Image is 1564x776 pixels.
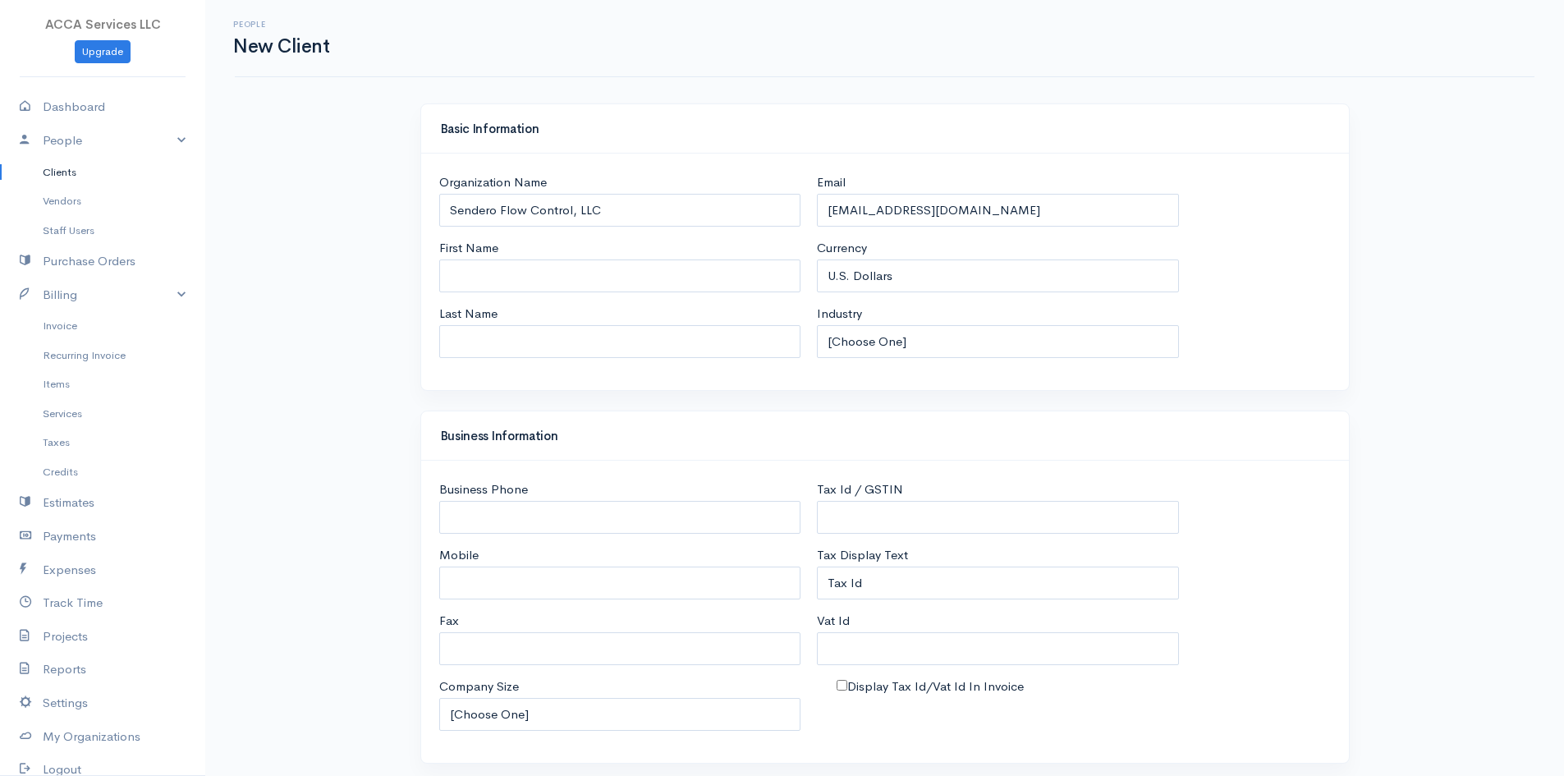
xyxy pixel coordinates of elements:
label: Currency [817,239,867,258]
label: Organization Name [439,173,547,192]
h1: New Client [233,36,329,57]
label: Business Phone [439,480,528,499]
label: Tax Id / GSTIN [817,480,903,499]
h4: Basic Information [441,122,1329,136]
span: ACCA Services LLC [45,16,161,32]
label: Last Name [439,305,498,324]
label: Company Size [439,677,519,696]
label: Email [817,173,846,192]
label: Mobile [439,546,479,565]
label: Fax [439,612,459,631]
label: Tax Display Text [817,546,908,565]
label: Vat Id [817,612,850,631]
label: First Name [439,239,498,258]
a: Upgrade [75,40,131,64]
label: Industry [817,305,862,324]
label: Display Tax Id/Vat Id In Invoice [847,677,1024,696]
h6: People [233,20,329,29]
h4: Business Information [441,429,1329,443]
